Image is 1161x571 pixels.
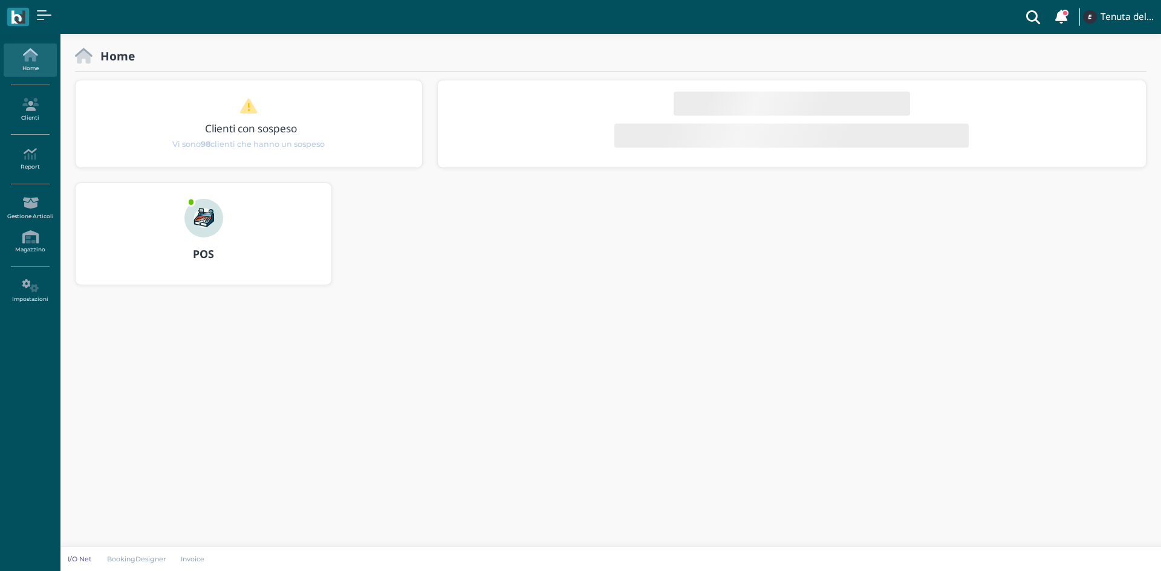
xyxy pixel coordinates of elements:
a: Magazzino [4,225,56,259]
h3: Clienti con sospeso [101,123,401,134]
b: 98 [201,140,210,149]
a: Report [4,143,56,176]
img: logo [11,10,25,24]
b: POS [193,247,214,261]
a: Clienti [4,93,56,126]
a: Home [4,44,56,77]
span: Vi sono clienti che hanno un sospeso [172,138,325,150]
a: Clienti con sospeso Vi sono98clienti che hanno un sospeso [99,98,398,150]
a: Gestione Articoli [4,192,56,225]
img: ... [184,199,223,237]
h2: Home [93,50,135,62]
h4: Tenuta del Barco [1101,12,1154,22]
iframe: Help widget launcher [1075,534,1151,561]
img: ... [1083,10,1096,24]
a: ... Tenuta del Barco [1081,2,1154,31]
a: ... POS [75,182,332,300]
div: 1 / 1 [76,80,422,167]
a: Impostazioni [4,274,56,308]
